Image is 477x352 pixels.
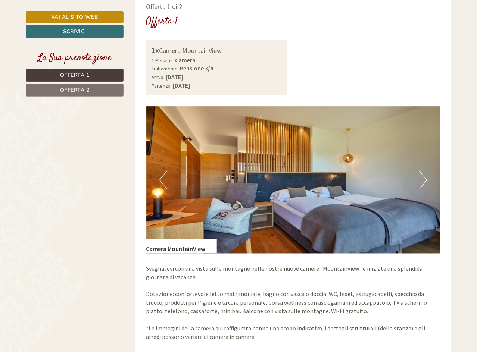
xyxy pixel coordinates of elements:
[26,25,124,38] a: Scrivici
[60,87,90,94] span: Offerta 2
[173,82,190,89] b: [DATE]
[146,15,178,28] div: Offerta 1
[184,36,283,41] small: 10:05
[152,45,282,56] div: Camera MountainView
[152,83,172,89] small: Partenza:
[146,265,440,342] p: Svegliatevi con una vista sulle montagne nelle nostre nuove camere "MountainView" e iniziate una ...
[152,74,165,81] small: Arrivo:
[184,22,283,28] div: Lei
[134,6,160,18] div: [DATE]
[152,45,159,55] b: 1x
[152,66,179,72] small: Trattamento:
[256,197,294,210] button: Invia
[159,171,167,189] button: Previous
[146,239,217,254] div: Camera MountainView
[146,107,440,254] img: image
[419,171,427,189] button: Next
[60,72,90,79] span: Offerta 1
[166,73,183,81] b: [DATE]
[152,57,174,64] small: 1 Persona:
[180,65,213,72] b: Pensione 3/4
[175,56,196,64] b: Camera
[26,51,124,65] div: La Sua prenotazione
[146,2,183,11] span: Offerta 1 di 2
[26,11,124,23] a: Vai al sito web
[181,20,289,43] div: Buon giorno, come possiamo aiutarla?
